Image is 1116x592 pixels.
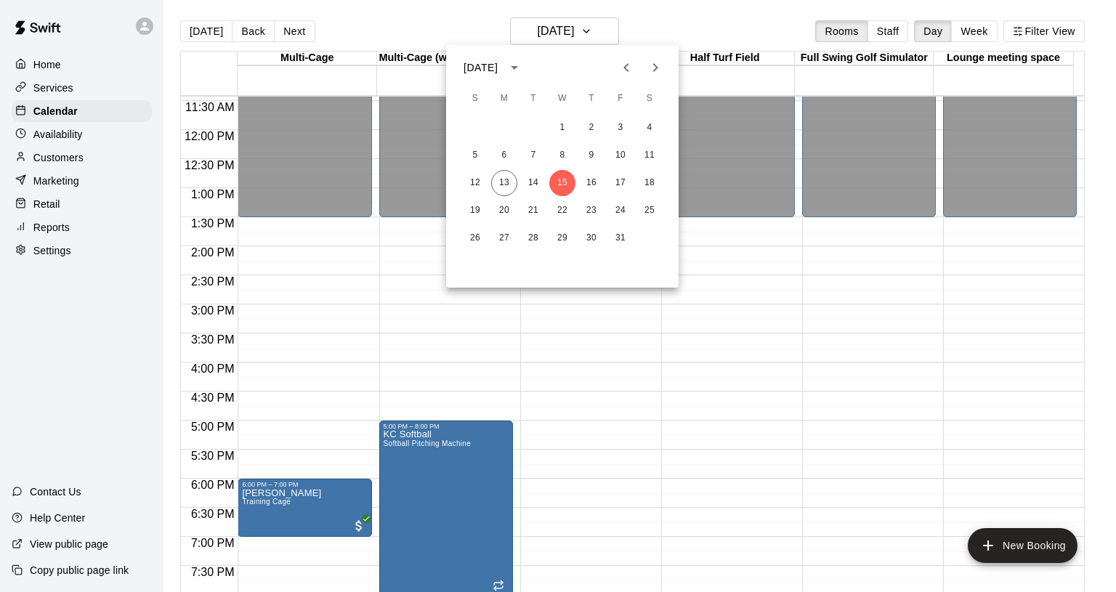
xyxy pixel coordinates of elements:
button: 22 [549,198,575,224]
button: 30 [578,225,604,251]
button: 21 [520,198,546,224]
button: 17 [607,170,634,196]
button: 14 [520,170,546,196]
button: 1 [549,115,575,141]
button: 2 [578,115,604,141]
button: 23 [578,198,604,224]
button: 7 [520,142,546,169]
button: Next month [641,53,670,82]
button: calendar view is open, switch to year view [502,55,527,80]
button: 25 [636,198,663,224]
button: 5 [462,142,488,169]
button: 8 [549,142,575,169]
button: 6 [491,142,517,169]
button: 16 [578,170,604,196]
span: Friday [607,84,634,113]
button: 9 [578,142,604,169]
button: 31 [607,225,634,251]
button: 18 [636,170,663,196]
span: Saturday [636,84,663,113]
button: 19 [462,198,488,224]
span: Monday [491,84,517,113]
button: 20 [491,198,517,224]
button: 15 [549,170,575,196]
button: 27 [491,225,517,251]
button: 11 [636,142,663,169]
span: Tuesday [520,84,546,113]
button: 26 [462,225,488,251]
button: 10 [607,142,634,169]
span: Sunday [462,84,488,113]
span: Wednesday [549,84,575,113]
button: 4 [636,115,663,141]
button: 3 [607,115,634,141]
div: [DATE] [464,60,498,76]
button: 13 [491,170,517,196]
button: 29 [549,225,575,251]
button: 24 [607,198,634,224]
span: Thursday [578,84,604,113]
button: 12 [462,170,488,196]
button: Previous month [612,53,641,82]
button: 28 [520,225,546,251]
